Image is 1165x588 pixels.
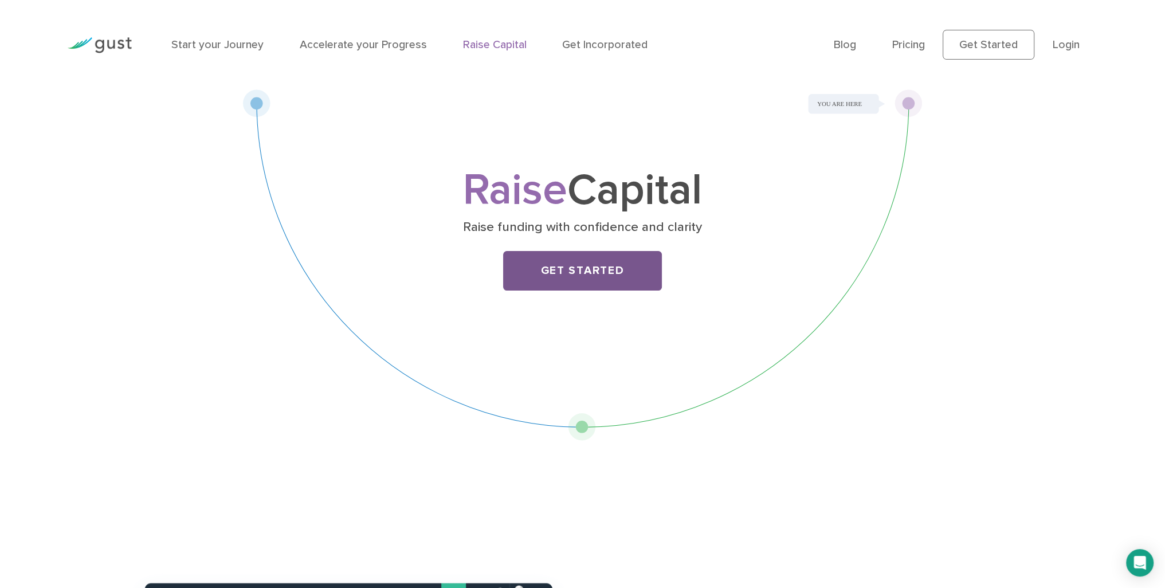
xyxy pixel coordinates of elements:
a: Get Incorporated [562,38,648,51]
p: Raise funding with confidence and clarity [342,218,822,236]
div: Open Intercom Messenger [1126,549,1154,577]
h1: Capital [338,170,827,210]
a: Get Started [943,30,1034,60]
span: Raise [463,164,567,215]
a: Blog [834,38,856,51]
a: Get Started [503,251,662,291]
a: Accelerate your Progress [300,38,427,51]
a: Start your Journey [171,38,264,51]
a: Raise Capital [463,38,527,51]
a: Pricing [892,38,925,51]
a: Login [1053,38,1080,51]
img: Gust Logo [68,37,132,53]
